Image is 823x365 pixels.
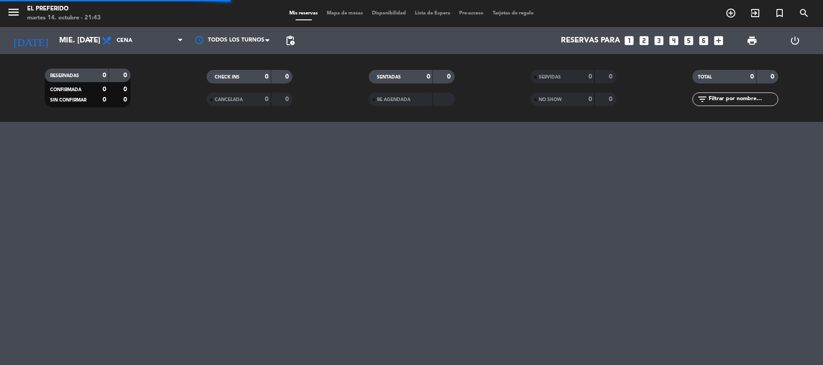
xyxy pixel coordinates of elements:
[377,97,410,102] span: RE AGENDADA
[215,75,240,79] span: CHECK INS
[750,74,754,80] strong: 0
[410,11,455,16] span: Lista de Espera
[117,37,132,44] span: Cena
[743,5,767,21] span: WALK IN
[377,75,401,79] span: SENTADAS
[792,5,816,21] span: BUSCAR
[767,5,792,21] span: Reserva especial
[123,97,129,103] strong: 0
[774,8,785,18] i: turned_in_not
[539,75,561,79] span: SERVIDAS
[50,74,79,78] span: RESERVADAS
[27,14,101,23] div: martes 14. octubre - 21:43
[27,5,101,14] div: El Preferido
[7,31,55,51] i: [DATE]
[367,11,410,16] span: Disponibilidad
[747,35,757,46] span: print
[698,75,712,79] span: TOTAL
[123,72,129,79] strong: 0
[561,37,620,45] span: Reservas para
[50,88,81,92] span: CONFIRMADA
[588,74,592,80] strong: 0
[697,94,708,105] i: filter_list
[285,11,322,16] span: Mis reservas
[84,35,95,46] i: arrow_drop_down
[799,8,809,18] i: search
[609,96,614,102] strong: 0
[488,11,538,16] span: Tarjetas de regalo
[708,94,778,104] input: Filtrar por nombre...
[103,97,106,103] strong: 0
[103,72,106,79] strong: 0
[285,74,291,80] strong: 0
[50,98,86,102] span: SIN CONFIRMAR
[265,74,268,80] strong: 0
[539,97,562,102] span: NO SHOW
[427,74,430,80] strong: 0
[790,35,800,46] i: power_settings_new
[265,96,268,102] strong: 0
[7,5,20,22] button: menu
[285,96,291,102] strong: 0
[668,35,680,46] i: looks_4
[725,8,736,18] i: add_circle_outline
[698,35,710,46] i: looks_6
[773,27,816,54] div: LOG OUT
[683,35,695,46] i: looks_5
[609,74,614,80] strong: 0
[447,74,452,80] strong: 0
[588,96,592,102] strong: 0
[123,86,129,92] strong: 0
[7,5,20,19] i: menu
[719,5,743,21] span: RESERVAR MESA
[103,86,106,92] strong: 0
[750,8,761,18] i: exit_to_app
[771,74,776,80] strong: 0
[653,35,665,46] i: looks_3
[713,35,724,46] i: add_box
[623,35,635,46] i: looks_one
[215,97,243,102] span: CANCELADA
[285,35,296,46] span: pending_actions
[638,35,650,46] i: looks_two
[455,11,488,16] span: Pre-acceso
[322,11,367,16] span: Mapa de mesas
